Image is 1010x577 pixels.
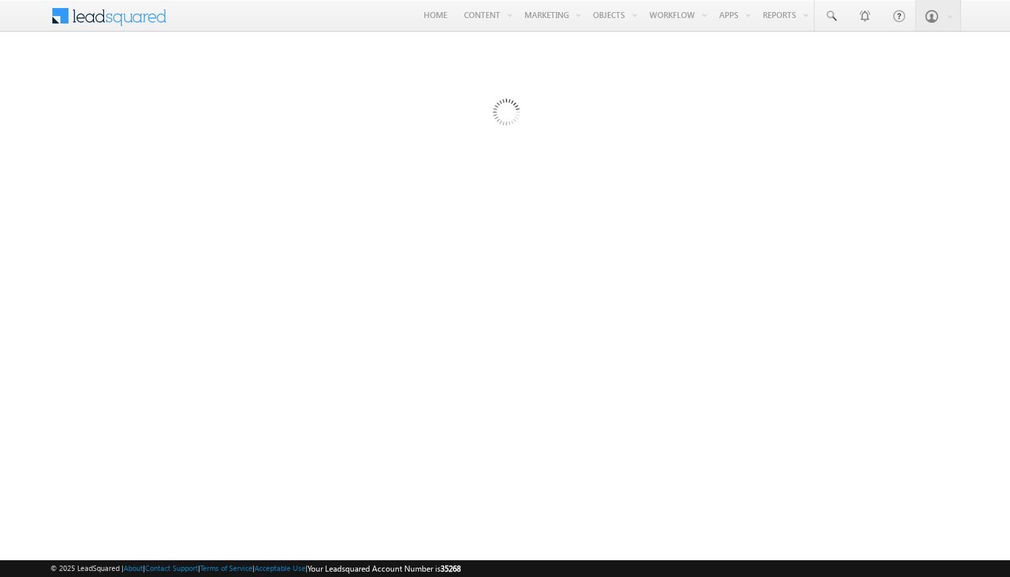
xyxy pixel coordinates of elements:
span: 35268 [441,564,461,574]
img: Loading... [436,45,575,184]
a: Acceptable Use [255,564,306,572]
a: Contact Support [145,564,198,572]
a: About [124,564,143,572]
a: Terms of Service [200,564,252,572]
span: Your Leadsquared Account Number is [308,564,461,574]
span: © 2025 LeadSquared | | | | | [50,562,461,575]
